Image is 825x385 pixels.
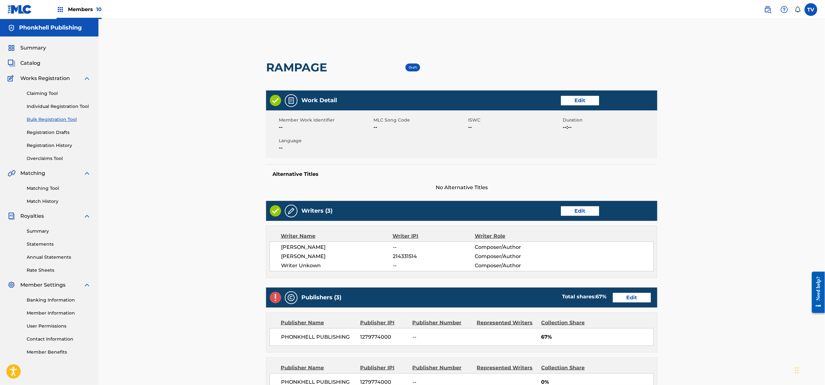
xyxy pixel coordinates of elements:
a: Edit [561,96,599,105]
h2: RAMPAGE [266,60,330,75]
div: Notifications [795,6,801,13]
span: Members [68,6,102,13]
img: expand [83,212,91,220]
span: -- [393,262,475,269]
div: Writer Role [475,232,549,240]
img: Top Rightsholders [57,6,64,13]
div: Publisher IPI [360,364,408,372]
span: Writer Unkown [281,262,393,269]
span: 67% [541,333,654,341]
span: 67 % [596,294,607,300]
a: Banking Information [27,297,91,303]
span: Royalties [20,212,44,220]
span: MLC Song Code [373,117,466,123]
div: Collection Share [541,319,597,327]
span: Matching [20,169,45,177]
img: expand [83,169,91,177]
span: [PERSON_NAME] [281,253,393,260]
a: Claiming Tool [27,90,91,97]
div: Publisher IPI [360,319,408,327]
img: expand [83,281,91,289]
a: Statements [27,241,91,248]
span: --:-- [563,123,656,131]
img: Work Detail [287,97,295,104]
div: Represented Writers [477,319,537,327]
a: Individual Registration Tool [27,103,91,110]
img: MLC Logo [8,5,32,14]
a: Member Benefits [27,349,91,355]
a: Registration History [27,142,91,149]
h5: Work Detail [301,97,337,104]
span: -- [393,243,475,251]
img: Valid [270,95,281,106]
div: Publisher Name [281,319,355,327]
div: Chat-Widget [793,355,825,385]
a: Summary [27,228,91,235]
h5: Phonkhell Publishing [19,24,82,31]
span: -- [468,123,561,131]
span: -- [412,333,472,341]
a: Edit [613,293,651,302]
span: Catalog [20,59,40,67]
img: help [781,6,788,13]
span: No Alternative Titles [266,184,657,191]
span: 1279774000 [360,333,408,341]
span: Duration [563,117,656,123]
a: Member Information [27,310,91,316]
a: Bulk Registration Tool [27,116,91,123]
iframe: Chat Widget [793,355,825,385]
div: Publisher Name [281,364,355,372]
img: Writers [287,207,295,215]
img: Accounts [8,24,15,32]
span: ISWC [468,117,561,123]
span: -- [373,123,466,131]
span: 214331514 [393,253,475,260]
span: Member Work Identifier [279,117,372,123]
div: Help [778,3,791,16]
div: Represented Writers [477,364,537,372]
a: User Permissions [27,323,91,329]
a: Contact Information [27,336,91,342]
span: Summary [20,44,46,52]
h5: Publishers (3) [301,294,341,301]
a: Rate Sheets [27,267,91,274]
span: Language [279,137,372,144]
span: 10 [96,6,102,12]
h5: Writers (3) [301,207,332,215]
div: Ziehen [795,361,799,380]
span: Composer/Author [475,253,549,260]
img: Invalid [270,292,281,303]
iframe: Resource Center [807,267,825,318]
a: Annual Statements [27,254,91,261]
a: Registration Drafts [27,129,91,136]
h5: Alternative Titles [272,171,651,177]
img: Royalties [8,212,15,220]
a: Edit [561,206,599,216]
a: CatalogCatalog [8,59,40,67]
span: Member Settings [20,281,65,289]
span: Draft [409,65,417,70]
img: Valid [270,205,281,216]
div: Writer Name [281,232,393,240]
span: [PERSON_NAME] [281,243,393,251]
div: User Menu [805,3,817,16]
div: Writer IPI [393,232,475,240]
a: Public Search [761,3,774,16]
span: Works Registration [20,75,70,82]
img: Member Settings [8,281,15,289]
div: Publisher Number [412,364,472,372]
span: PHONKHELL PUBLISHING [281,333,356,341]
div: Publisher Number [412,319,472,327]
img: Works Registration [8,75,16,82]
img: search [764,6,772,13]
img: Matching [8,169,16,177]
a: Overclaims Tool [27,155,91,162]
a: Match History [27,198,91,205]
div: Total shares: [562,293,607,301]
img: Summary [8,44,15,52]
img: expand [83,75,91,82]
span: -- [279,144,372,152]
a: SummarySummary [8,44,46,52]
